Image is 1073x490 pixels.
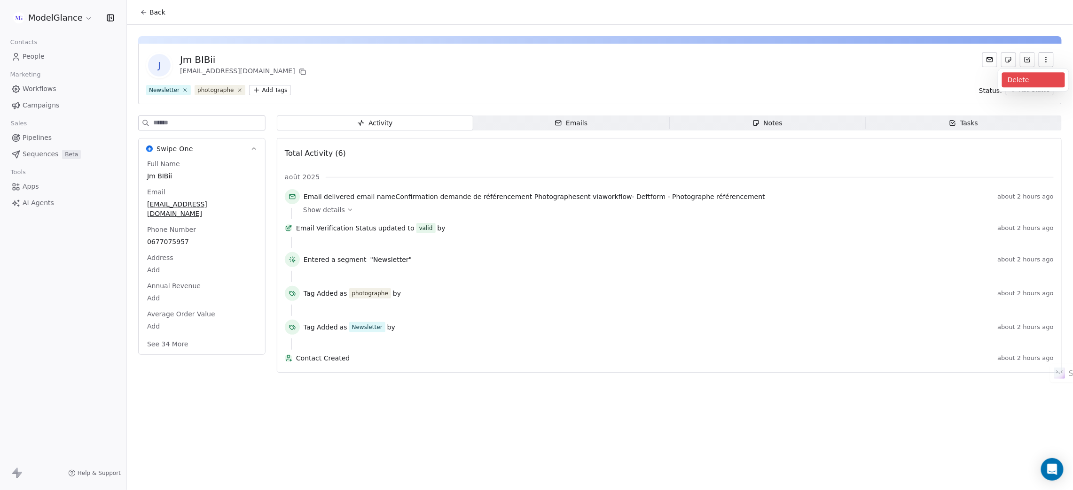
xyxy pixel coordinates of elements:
div: Emails [555,118,587,128]
span: Apps [23,182,39,191]
span: Campaigns [23,100,59,110]
span: Email Verification Status [296,223,376,233]
a: Apps [8,179,119,194]
span: J [148,54,171,77]
img: Swipe One [146,145,153,152]
span: about 2 hours ago [998,323,1054,331]
div: Domaine [48,55,72,61]
span: Back [149,8,165,17]
a: AI Agents [8,195,119,211]
span: Sales [7,116,31,130]
span: Average Order Value [145,309,217,319]
span: Address [145,253,175,262]
span: "Newsletter" [370,255,412,264]
span: 0677075957 [147,237,257,246]
span: Help & Support [78,469,121,477]
div: Jm BIBii [180,53,308,66]
span: about 2 hours ago [998,224,1054,232]
button: Swipe OneSwipe One [139,138,265,159]
span: Jm BIBii [147,171,257,181]
a: Campaigns [8,98,119,113]
span: about 2 hours ago [998,193,1054,200]
span: Tag Added [304,289,338,298]
a: Workflows [8,81,119,97]
span: Contacts [6,35,41,49]
span: Tag Added [304,322,338,332]
div: Newsletter [352,323,383,331]
span: Total Activity (6) [285,149,346,158]
span: People [23,52,45,61]
span: email name sent via workflow - [304,192,765,201]
span: by [393,289,401,298]
span: about 2 hours ago [998,256,1054,263]
span: Workflows [23,84,56,94]
div: Notes [752,118,783,128]
span: by [387,322,395,332]
img: logo_orange.svg [15,15,23,23]
span: Email delivered [304,193,354,200]
div: [EMAIL_ADDRESS][DOMAIN_NAME] [180,66,308,77]
span: Add [147,265,257,275]
a: Pipelines [8,130,119,145]
span: Full Name [145,159,182,168]
img: website_grey.svg [15,24,23,32]
span: Swipe One [157,144,193,153]
img: Group%2011.png [13,12,24,23]
a: Show details [303,205,1047,214]
span: Status: [979,86,1002,95]
div: valid [419,223,433,233]
div: photographe [352,289,388,298]
span: about 2 hours ago [998,354,1054,362]
div: Mots-clés [117,55,144,61]
span: Phone Number [145,225,198,234]
span: Show details [303,205,345,214]
div: v 4.0.25 [26,15,46,23]
div: Delete [1002,72,1065,87]
span: AI Agents [23,198,54,208]
span: Contact Created [296,353,994,363]
span: Tools [7,165,30,179]
span: as [340,322,347,332]
button: Add Tags [249,85,291,95]
span: Confirmation demande de référencement Photographe [396,193,577,200]
img: tab_keywords_by_traffic_grey.svg [107,54,114,62]
span: Sequences [23,149,58,159]
span: Add [147,293,257,303]
button: ModelGlance [11,10,94,26]
span: as [340,289,347,298]
span: août 2025 [285,172,320,182]
span: Pipelines [23,133,52,143]
div: Newsletter [149,86,180,94]
button: See 34 More [141,336,194,352]
div: Swipe OneSwipe One [139,159,265,354]
span: updated to [378,223,415,233]
img: tab_domain_overview_orange.svg [38,54,46,62]
span: Entered a segment [304,255,367,264]
span: about 2 hours ago [998,290,1054,297]
span: Beta [62,150,81,159]
span: [EMAIL_ADDRESS][DOMAIN_NAME] [147,199,257,218]
span: Marketing [6,68,45,82]
span: Add [147,322,257,331]
span: Deftform - Photographe référencement [636,193,765,200]
div: Domaine: [DOMAIN_NAME] [24,24,106,32]
span: Email [145,187,167,197]
div: Open Intercom Messenger [1041,458,1064,481]
a: Help & Support [68,469,121,477]
span: ModelGlance [28,12,83,24]
a: People [8,49,119,64]
span: by [438,223,446,233]
span: Annual Revenue [145,281,203,291]
a: SequencesBeta [8,146,119,162]
div: photographe [197,86,234,94]
div: Tasks [949,118,978,128]
button: Back [134,4,171,21]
